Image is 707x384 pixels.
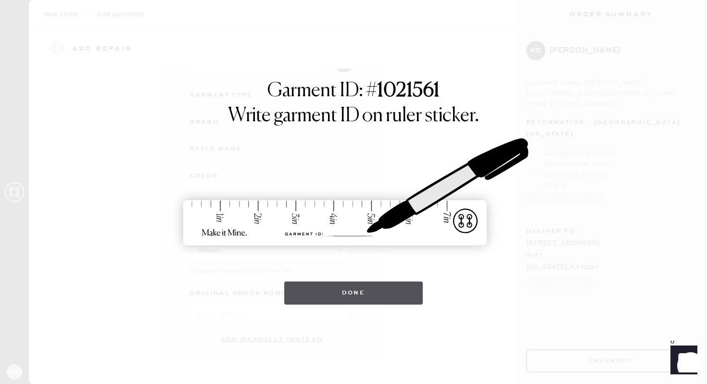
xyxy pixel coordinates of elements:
strong: 1021561 [377,81,440,101]
img: ruler-sticker-sharpie.svg [173,113,534,272]
button: Done [284,282,423,305]
h1: Garment ID: # [267,79,440,104]
h1: Write garment ID on ruler sticker. [228,104,479,128]
iframe: Front Chat [661,341,703,382]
